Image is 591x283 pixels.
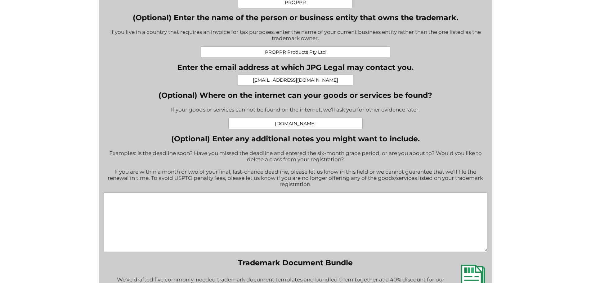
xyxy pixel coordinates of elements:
div: If you live in a country that requires an invoice for tax purposes, enter the name of your curren... [104,25,487,46]
label: Enter the email address at which JPG Legal may contact you. [177,63,414,72]
legend: Trademark Document Bundle [238,258,353,267]
label: (Optional) Enter any additional notes you might want to include. [104,134,487,143]
label: (Optional) Where on the internet can your goods or services be found? [159,91,432,100]
label: (Optional) Enter the name of the person or business entity that owns the trademark. [104,13,487,22]
div: Examples: Is the deadline soon? Have you missed the deadline and entered the six-month grace peri... [104,146,487,192]
div: If your goods or services can not be found on the internet, we'll ask you for other evidence later. [159,103,432,118]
